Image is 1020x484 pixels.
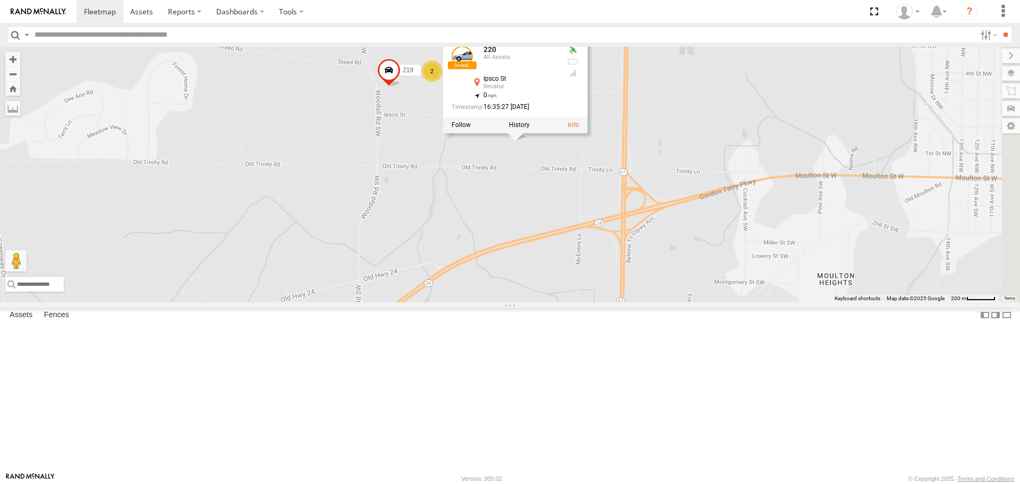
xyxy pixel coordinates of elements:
div: Decatur [483,84,558,90]
label: Dock Summary Table to the Right [990,308,1001,323]
span: 200 m [951,295,966,301]
span: 0 [483,92,497,99]
div: Version: 305.02 [462,475,502,482]
label: Assets [4,308,38,323]
label: Hide Summary Table [1001,308,1012,323]
button: Zoom in [5,52,20,66]
label: Search Filter Options [976,27,999,43]
span: Map data ©2025 Google [887,295,945,301]
label: View Asset History [509,122,530,129]
i: ? [961,3,978,20]
a: View Asset Details [568,122,579,129]
div: EDWARD EDMONDSON [892,4,923,20]
label: Realtime tracking of Asset [452,122,471,129]
div: © Copyright 2025 - [908,475,1014,482]
button: Zoom Home [5,81,20,96]
div: All Assets [483,54,558,61]
button: Keyboard shortcuts [835,295,880,302]
a: 220 [483,46,496,54]
a: Terms [1004,296,1015,300]
div: Date/time of location update [452,104,558,111]
label: Search Query [22,27,31,43]
div: Valid GPS Fix [566,46,579,55]
label: Fences [39,308,74,323]
label: Map Settings [1002,118,1020,133]
div: 2 [421,61,443,82]
button: Map Scale: 200 m per 51 pixels [948,295,999,302]
a: View Asset Details [452,46,473,67]
a: Visit our Website [6,473,55,484]
button: Zoom out [5,66,20,81]
div: Last Event GSM Signal Strength [566,69,579,78]
span: 219 [403,66,413,74]
img: rand-logo.svg [11,8,66,15]
a: Terms and Conditions [958,475,1014,482]
label: Measure [5,101,20,116]
div: No battery health information received from this device. [566,58,579,66]
label: Dock Summary Table to the Left [980,308,990,323]
button: Drag Pegman onto the map to open Street View [5,250,27,271]
div: Ipsco St [483,76,558,83]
